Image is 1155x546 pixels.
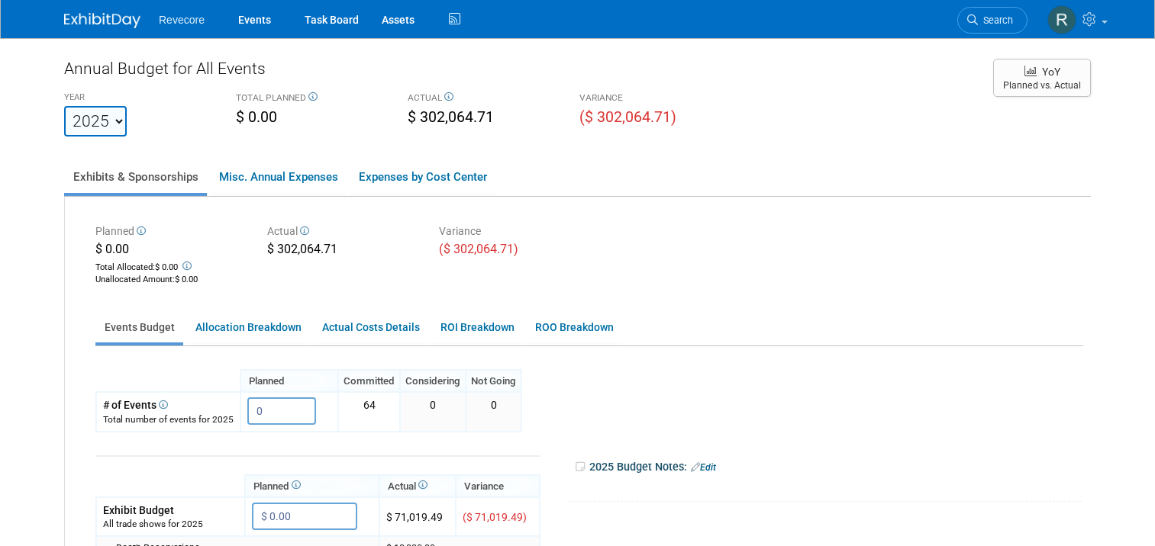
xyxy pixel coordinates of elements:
[236,108,277,126] span: $ 0.00
[1047,5,1076,34] img: Rachael Sires
[338,370,400,392] th: Committed
[379,497,456,536] td: $ 71,019.49
[267,223,416,241] div: Actual
[95,242,129,256] span: $ 0.00
[408,92,557,107] div: ACTUAL
[466,370,521,392] th: Not Going
[993,59,1091,97] button: YoY Planned vs. Actual
[103,413,234,426] div: Total number of events for 2025
[95,275,173,284] span: Unallocated Amount
[579,92,728,107] div: VARIANCE
[691,462,716,473] a: Edit
[103,397,234,413] div: # of Events
[439,223,588,241] div: Variance
[408,108,494,126] span: $ 302,064.71
[210,161,347,193] a: Misc. Annual Expenses
[463,511,527,523] span: ($ 71,019.49)
[579,108,676,126] span: ($ 302,064.71)
[350,161,495,193] a: Expenses by Cost Center
[400,392,466,431] td: 0
[1042,66,1060,78] span: YoY
[64,13,140,28] img: ExhibitDay
[400,370,466,392] th: Considering
[379,475,456,497] th: Actual
[155,262,178,272] span: $ 0.00
[439,242,518,256] span: ($ 302,064.71)
[957,7,1028,34] a: Search
[245,475,379,497] th: Planned
[95,274,244,286] div: :
[431,313,523,342] a: ROI Breakdown
[64,161,207,193] a: Exhibits & Sponsorships
[313,313,428,342] a: Actual Costs Details
[574,455,1082,479] div: 2025 Budget Notes:
[159,14,205,26] span: Revecore
[95,223,244,241] div: Planned
[267,241,416,261] div: $ 302,064.71
[978,14,1013,26] span: Search
[64,57,978,88] div: Annual Budget for All Events
[338,392,400,431] td: 64
[236,92,385,107] div: TOTAL PLANNED
[95,313,183,342] a: Events Budget
[456,475,540,497] th: Variance
[175,275,198,284] span: $ 0.00
[186,313,310,342] a: Allocation Breakdown
[95,259,244,274] div: Total Allocated:
[103,503,238,518] div: Exhibit Budget
[240,370,338,392] th: Planned
[526,313,622,342] a: ROO Breakdown
[466,392,521,431] td: 0
[64,92,213,106] div: YEAR
[103,518,238,531] div: All trade shows for 2025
